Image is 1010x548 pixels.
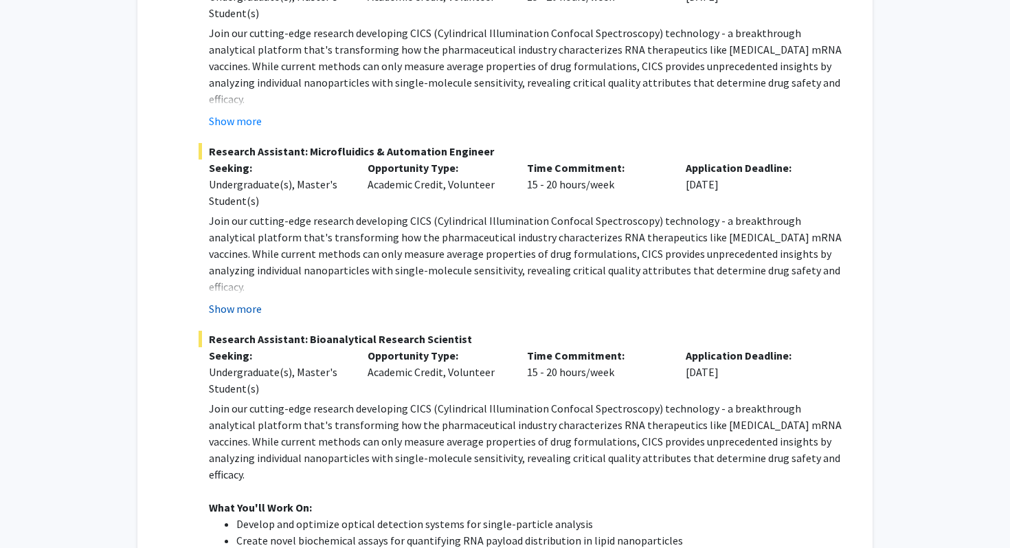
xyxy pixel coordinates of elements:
div: Academic Credit, Volunteer [357,347,517,397]
div: Academic Credit, Volunteer [357,160,517,209]
p: Join our cutting-edge research developing CICS (Cylindrical Illumination Confocal Spectroscopy) t... [209,212,845,295]
button: Show more [209,113,262,129]
p: Application Deadline: [686,160,824,176]
p: Time Commitment: [527,347,666,364]
strong: What You'll Work On: [209,501,312,514]
iframe: Chat [10,486,58,538]
div: 15 - 20 hours/week [517,160,676,209]
p: Time Commitment: [527,160,666,176]
p: Application Deadline: [686,347,824,364]
div: 15 - 20 hours/week [517,347,676,397]
span: Research Assistant: Microfluidics & Automation Engineer [199,143,845,160]
p: Join our cutting-edge research developing CICS (Cylindrical Illumination Confocal Spectroscopy) t... [209,400,845,483]
p: Opportunity Type: [368,160,506,176]
p: Join our cutting-edge research developing CICS (Cylindrical Illumination Confocal Spectroscopy) t... [209,25,845,107]
p: Opportunity Type: [368,347,506,364]
div: [DATE] [675,160,835,209]
p: Seeking: [209,160,348,176]
li: Develop and optimize optical detection systems for single-particle analysis [236,516,845,532]
span: Research Assistant: Bioanalytical Research Scientist [199,331,845,347]
p: Seeking: [209,347,348,364]
div: Undergraduate(s), Master's Student(s) [209,364,348,397]
div: Undergraduate(s), Master's Student(s) [209,176,348,209]
div: [DATE] [675,347,835,397]
button: Show more [209,300,262,317]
